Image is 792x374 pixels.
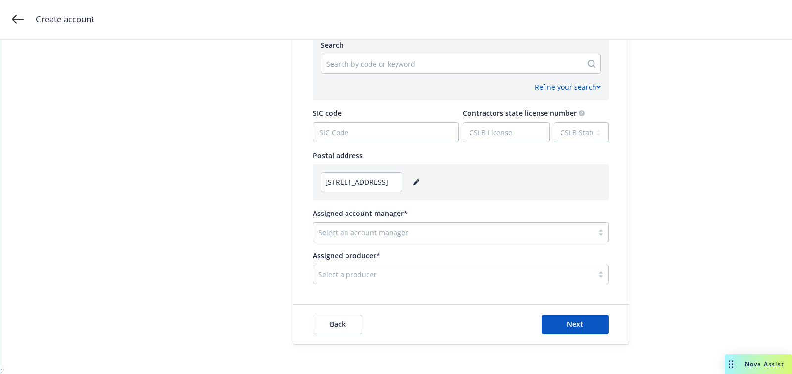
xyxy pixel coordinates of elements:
[410,176,422,188] a: editPencil
[542,315,609,334] button: Next
[463,108,577,118] span: Contractors state license number
[330,320,346,329] span: Back
[321,40,344,50] span: Search
[313,315,362,334] button: Back
[313,123,458,142] input: SIC Code
[463,123,549,142] input: CSLB License
[745,360,784,368] span: Nova Assist
[725,354,792,374] button: Nova Assist
[725,354,737,374] div: Drag to move
[0,40,792,374] div: ;
[313,251,380,260] span: Assigned producer*
[36,13,94,26] span: Create account
[313,108,342,118] span: SIC code
[535,82,601,92] div: Refine your search
[325,177,388,187] span: [STREET_ADDRESS]
[313,151,363,160] span: Postal address
[313,209,408,218] span: Assigned account manager*
[567,320,583,329] span: Next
